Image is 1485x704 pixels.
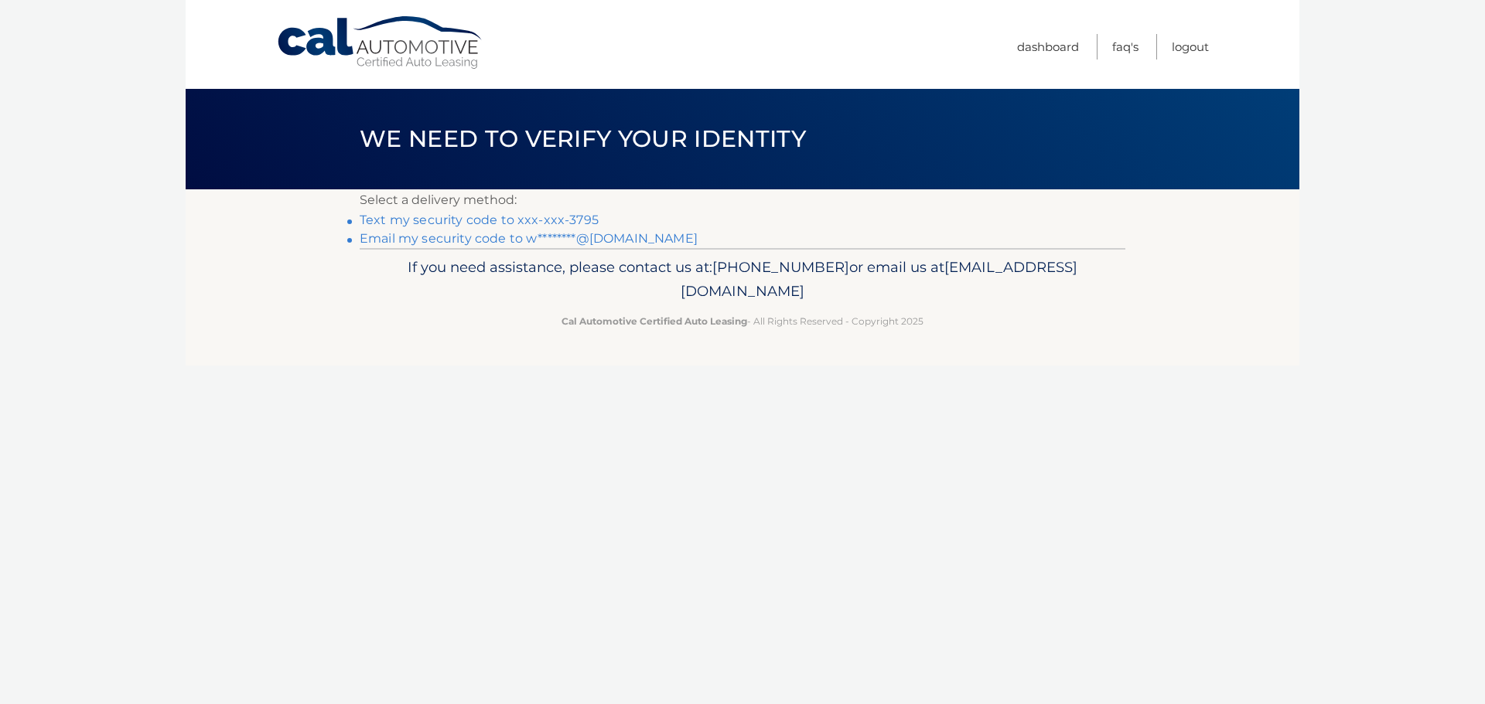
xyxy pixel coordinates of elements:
p: If you need assistance, please contact us at: or email us at [370,255,1115,304]
strong: Cal Automotive Certified Auto Leasing [562,315,747,327]
span: [PHONE_NUMBER] [712,258,849,276]
p: Select a delivery method: [360,189,1125,211]
a: Logout [1172,34,1209,60]
a: Dashboard [1017,34,1079,60]
a: Cal Automotive [276,15,485,70]
p: - All Rights Reserved - Copyright 2025 [370,313,1115,329]
a: FAQ's [1112,34,1138,60]
a: Email my security code to w********@[DOMAIN_NAME] [360,231,698,246]
a: Text my security code to xxx-xxx-3795 [360,213,599,227]
span: We need to verify your identity [360,124,806,153]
